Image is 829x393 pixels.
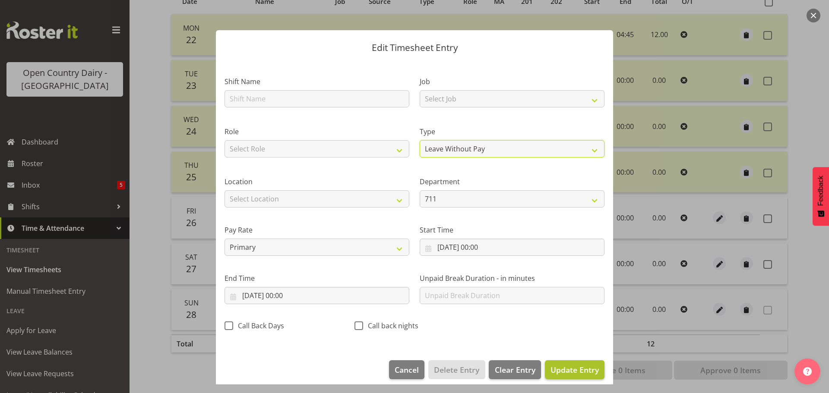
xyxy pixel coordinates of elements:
label: Shift Name [225,76,409,87]
span: Cancel [395,364,419,375]
button: Delete Entry [428,360,485,379]
button: Clear Entry [489,360,541,379]
button: Cancel [389,360,424,379]
button: Update Entry [545,360,604,379]
p: Edit Timesheet Entry [225,43,604,52]
button: Feedback - Show survey [813,167,829,226]
span: Clear Entry [495,364,535,375]
label: Department [420,176,604,187]
label: Pay Rate [225,225,409,235]
label: Start Time [420,225,604,235]
label: Type [420,126,604,137]
span: Call back nights [363,321,418,330]
label: Unpaid Break Duration - in minutes [420,273,604,283]
label: End Time [225,273,409,283]
input: Shift Name [225,90,409,107]
input: Click to select... [420,239,604,256]
span: Feedback [817,176,825,206]
label: Job [420,76,604,87]
img: help-xxl-2.png [803,367,812,376]
label: Location [225,176,409,187]
input: Unpaid Break Duration [420,287,604,304]
span: Update Entry [551,365,599,375]
span: Call Back Days [233,321,284,330]
label: Role [225,126,409,137]
span: Delete Entry [434,364,479,375]
input: Click to select... [225,287,409,304]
